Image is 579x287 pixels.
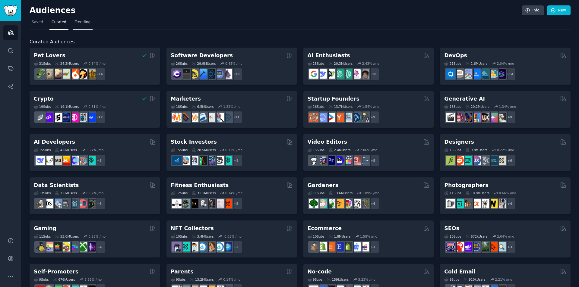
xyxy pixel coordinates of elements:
div: 28.5M Users [192,148,216,152]
img: Emailmarketing [198,113,207,122]
img: OnlineMarketing [223,113,232,122]
img: canon [480,199,489,208]
h2: Photographers [444,182,489,189]
h2: SEOs [444,225,459,232]
img: ethfinance [36,113,45,122]
h2: Audiences [30,6,522,15]
h2: Gaming [34,225,56,232]
img: bigseo [181,113,190,122]
img: dalle2 [454,113,464,122]
img: CozyGamers [44,242,53,251]
img: GoogleGeminiAI [309,69,318,79]
img: gopro [309,156,318,165]
div: -0.05 % /mo [223,234,242,239]
h2: Self-Promoters [34,268,78,276]
img: azuredevops [446,69,455,79]
img: dogbreed [86,69,96,79]
div: + 8 [93,154,106,167]
div: 0.51 % /mo [88,105,106,109]
img: GardeningUK [334,199,344,208]
img: analytics [69,199,79,208]
img: LangChain [44,156,53,165]
div: 9 Sub s [308,277,323,282]
h2: NFT Collectors [171,225,214,232]
h2: Pet Lovers [34,52,65,59]
img: googleads [206,113,215,122]
img: DigitalItems [223,242,232,251]
img: gamers [69,242,79,251]
img: AWS_Certified_Experts [454,69,464,79]
img: web3 [61,113,70,122]
img: ballpython [44,69,53,79]
img: elixir [223,69,232,79]
img: linux_gaming [36,242,45,251]
img: GYM [172,199,182,208]
img: data [86,199,96,208]
img: Docker_DevOps [463,69,472,79]
img: deepdream [463,113,472,122]
img: chatgpt_promptDesign [334,69,344,79]
img: GardenersWorld [360,199,369,208]
img: The_SEO [497,242,506,251]
div: 672k Users [466,234,488,239]
img: UrbanGardening [351,199,361,208]
h2: Marketers [171,95,201,103]
img: NFTExchange [172,242,182,251]
h2: Stock Investors [171,138,217,146]
img: TechSEO [454,242,464,251]
img: typography [446,156,455,165]
img: postproduction [360,156,369,165]
div: 16 Sub s [308,105,324,109]
img: defiblockchain [69,113,79,122]
img: learndesign [488,156,498,165]
img: streetphotography [454,199,464,208]
h2: AI Enthusiasts [308,52,350,59]
img: XboxGamers [78,242,87,251]
img: Rag [52,156,62,165]
h2: Cold Email [444,268,475,276]
div: + 9 [367,111,379,123]
h2: DevOps [444,52,467,59]
img: reactnative [206,69,215,79]
img: EtsySellers [334,242,344,251]
img: AItoolsCatalog [326,69,335,79]
h2: Fitness Enthusiasts [171,182,229,189]
img: Forex [189,156,198,165]
img: weightroom [198,199,207,208]
div: 13.6M Users [329,191,353,195]
div: 0.14 % /mo [225,191,242,195]
img: leopardgeckos [52,69,62,79]
div: 21 Sub s [444,61,461,66]
img: SEO_cases [471,242,481,251]
div: + 4 [367,197,379,210]
img: herpetology [36,69,45,79]
div: 676k Users [53,277,75,282]
div: + 5 [230,197,242,210]
div: 910k Users [464,277,486,282]
img: GamerPals [61,242,70,251]
img: OpenSourceAI [69,156,79,165]
a: Trending [73,17,93,30]
img: DeepSeek [318,69,327,79]
div: + 24 [93,68,106,80]
a: Info [522,5,544,16]
div: 2.43 % /mo [362,61,379,66]
img: software [181,69,190,79]
img: DreamBooth [497,113,506,122]
div: 0.45 % /mo [225,61,242,66]
img: AIDevelopersSociety [86,156,96,165]
div: 1.58 % /mo [360,234,377,239]
h2: Startup Founders [308,95,359,103]
img: dataengineering [61,199,70,208]
div: + 8 [367,154,379,167]
h2: Software Developers [171,52,233,59]
div: + 3 [230,241,242,253]
img: finalcutpro [343,156,352,165]
img: UI_Design [463,156,472,165]
img: NFTmarket [189,242,198,251]
img: physicaltherapy [214,199,224,208]
img: platformengineering [480,69,489,79]
h2: Data Scientists [34,182,79,189]
img: ycombinator [334,113,344,122]
div: + 12 [93,111,106,123]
